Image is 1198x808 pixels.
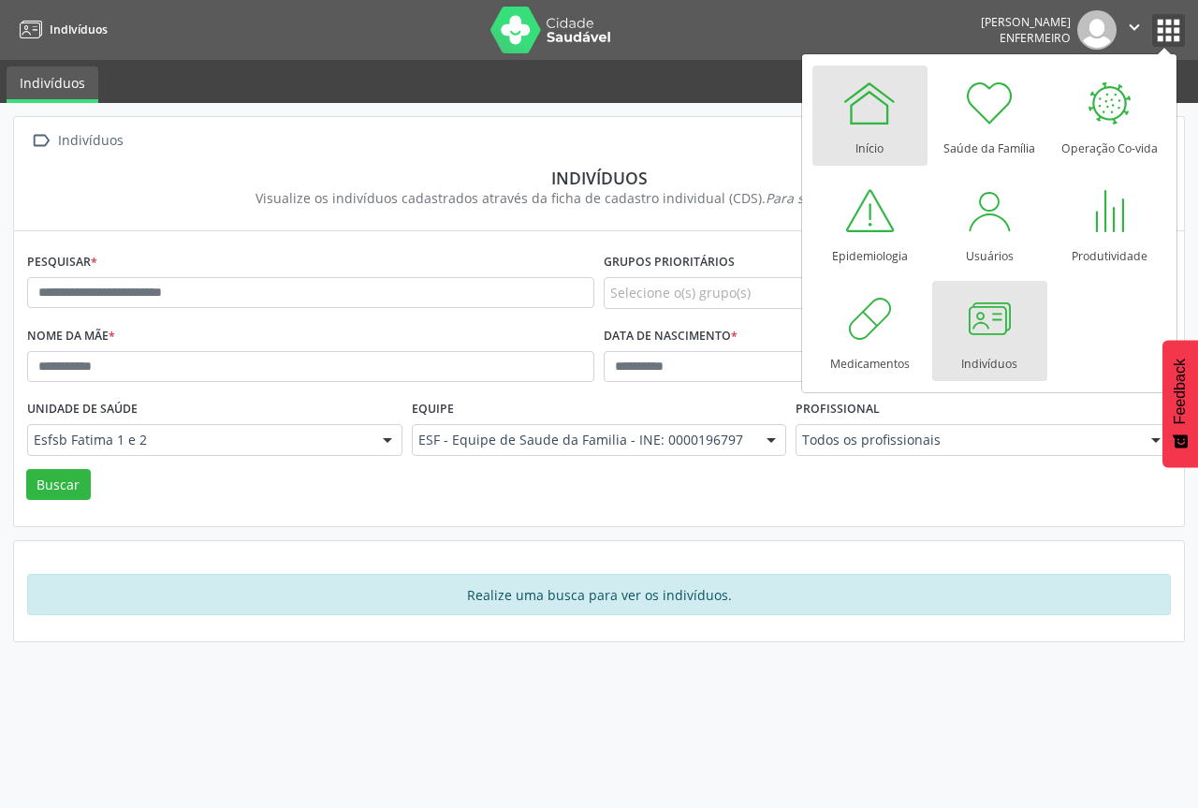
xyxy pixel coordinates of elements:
[27,574,1171,615] div: Realize uma busca para ver os indivíduos.
[1162,340,1198,467] button: Feedback - Mostrar pesquisa
[802,431,1132,449] span: Todos os profissionais
[981,14,1071,30] div: [PERSON_NAME]
[1052,66,1167,166] a: Operação Co-vida
[1152,14,1185,47] button: apps
[604,248,735,277] label: Grupos prioritários
[50,22,108,37] span: Indivíduos
[54,127,126,154] div: Indivíduos
[412,395,454,424] label: Equipe
[932,66,1047,166] a: Saúde da Família
[418,431,749,449] span: ESF - Equipe de Saude da Familia - INE: 0000196797
[40,168,1158,188] div: Indivíduos
[7,66,98,103] a: Indivíduos
[1077,10,1117,50] img: img
[932,173,1047,273] a: Usuários
[13,14,108,45] a: Indivíduos
[812,66,928,166] a: Início
[34,431,364,449] span: Esfsb Fatima 1 e 2
[27,127,54,154] i: 
[1052,173,1167,273] a: Produtividade
[796,395,880,424] label: Profissional
[27,127,126,154] a:  Indivíduos
[812,281,928,381] a: Medicamentos
[1000,30,1071,46] span: Enfermeiro
[27,322,115,351] label: Nome da mãe
[40,188,1158,208] div: Visualize os indivíduos cadastrados através da ficha de cadastro individual (CDS).
[610,283,751,302] span: Selecione o(s) grupo(s)
[766,189,943,207] i: Para saber mais,
[932,281,1047,381] a: Indivíduos
[604,322,738,351] label: Data de nascimento
[812,173,928,273] a: Epidemiologia
[27,395,138,424] label: Unidade de saúde
[1124,17,1145,37] i: 
[27,248,97,277] label: Pesquisar
[1172,359,1189,424] span: Feedback
[26,469,91,501] button: Buscar
[1117,10,1152,50] button: 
